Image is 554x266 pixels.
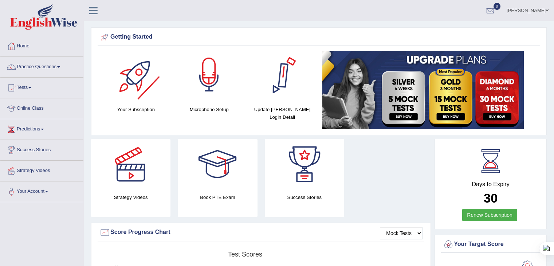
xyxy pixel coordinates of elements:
a: Your Account [0,181,83,200]
a: Practice Questions [0,57,83,75]
b: 30 [484,191,498,205]
h4: Days to Expiry [443,181,538,188]
a: Success Stories [0,140,83,158]
img: small5.jpg [322,51,524,129]
span: 0 [494,3,501,10]
a: Home [0,36,83,54]
a: Renew Subscription [462,209,517,221]
a: Tests [0,78,83,96]
h4: Strategy Videos [91,193,170,201]
tspan: Test scores [228,251,262,258]
div: Your Target Score [443,239,538,250]
h4: Microphone Setup [176,106,242,113]
h4: Book PTE Exam [178,193,257,201]
div: Getting Started [99,32,538,43]
a: Strategy Videos [0,161,83,179]
h4: Success Stories [265,193,344,201]
div: Score Progress Chart [99,227,423,238]
h4: Your Subscription [103,106,169,113]
h4: Update [PERSON_NAME] Login Detail [250,106,315,121]
a: Predictions [0,119,83,137]
a: Online Class [0,98,83,117]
